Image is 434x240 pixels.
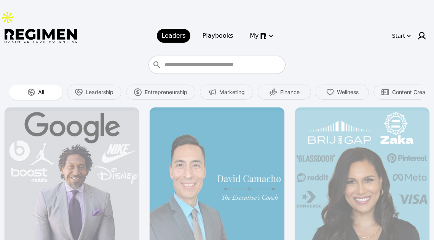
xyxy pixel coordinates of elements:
[200,85,253,100] button: Marketing
[157,29,190,43] a: Leaders
[67,85,121,100] button: Leadership
[27,88,35,96] img: All
[250,31,258,40] span: My
[198,29,238,43] a: Playbooks
[258,85,311,100] button: Finance
[219,88,245,96] span: Marketing
[245,29,277,43] button: My
[38,88,44,96] span: All
[392,32,405,40] div: Start
[134,88,142,96] img: Entrepreneurship
[417,31,426,40] img: user icon
[316,85,369,100] button: Wellness
[148,56,286,74] div: Who do you want to learn from?
[203,31,233,40] span: Playbooks
[337,88,359,96] span: Wellness
[280,88,300,96] span: Finance
[145,88,187,96] span: Entrepreneurship
[9,85,62,100] button: All
[75,88,83,96] img: Leadership
[86,88,113,96] span: Leadership
[5,29,77,43] img: Regimen logo
[381,88,389,96] img: Content Creation
[391,30,413,42] button: Start
[126,85,195,100] button: Entrepreneurship
[161,31,185,40] span: Leaders
[326,88,334,96] img: Wellness
[270,88,277,96] img: Finance
[209,88,216,96] img: Marketing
